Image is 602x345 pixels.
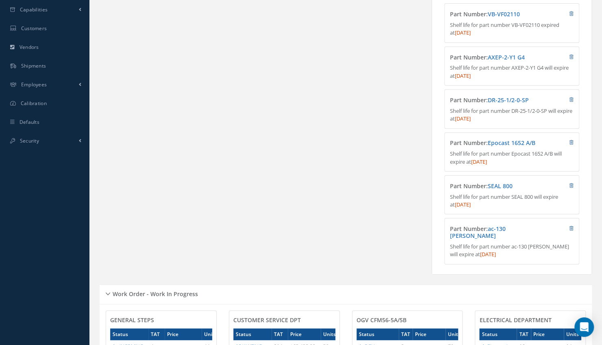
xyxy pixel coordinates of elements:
span: : [486,139,535,147]
div: Open Intercom Messenger [574,317,594,337]
span: [DATE] [455,72,471,79]
h4: CUSTOMER SERVICE DPT [233,317,335,324]
span: Defaults [20,119,39,125]
p: Shelf life for part number AXEP-2-Y1 G4 will expire at [450,64,574,80]
th: Status [356,328,399,340]
span: : [486,182,513,190]
h4: Part Number [450,183,540,190]
h4: Electrical Department [479,317,581,324]
th: Price [531,328,564,340]
h4: Part Number [450,54,540,61]
th: TAT [517,328,531,340]
th: Units [321,328,338,340]
th: Units [564,328,581,340]
span: : [486,10,520,18]
th: Price [165,328,202,340]
a: SEAL 800 [488,182,513,190]
p: Shelf life for part number ac-130 [PERSON_NAME] will expire at [450,243,574,259]
th: TAT [272,328,288,340]
a: Epocast 1652 A/B [488,139,535,147]
p: Shelf life for part number SEAL 800 will expire at [450,193,574,209]
p: Shelf life for part number DR-25-1/2-0-SP will expire at [450,107,574,123]
span: Customers [21,25,47,32]
a: DR-25-1/2-0-SP [488,96,529,104]
a: ac-130 [PERSON_NAME] [450,225,506,240]
th: Units [202,328,219,340]
span: [DATE] [455,115,471,122]
span: : [450,225,506,240]
span: Security [20,137,39,144]
span: [DATE] [471,158,487,165]
span: Employees [21,81,47,88]
p: Shelf life for part number VB-VF02110 expired at [450,21,574,37]
span: Capabilities [20,6,48,13]
h4: Part Number [450,226,540,240]
span: : [486,53,525,61]
span: [DATE] [455,29,471,36]
span: : [486,96,529,104]
h4: Part Number [450,11,540,18]
th: Price [413,328,446,340]
span: [DATE] [455,201,471,208]
th: Status [110,328,148,340]
h4: Part Number [450,140,540,147]
span: Vendors [20,44,39,51]
h4: Part Number [450,97,540,104]
a: AXEP-2-Y1 G4 [488,53,525,61]
th: Price [288,328,321,340]
h5: Work Order - Work In Progress [110,288,198,298]
p: Shelf life for part number Epocast 1652 A/B will expire at [450,150,574,166]
span: [DATE] [480,251,496,258]
th: Status [479,328,517,340]
th: Units [446,328,463,340]
th: TAT [399,328,413,340]
h4: OGV CFM56-5A/5B [356,317,459,324]
a: VB-VF02110 [488,10,520,18]
span: Shipments [21,62,46,69]
span: Calibration [21,100,47,107]
th: TAT [148,328,165,340]
th: Status [233,328,272,340]
h4: General Steps [110,317,212,324]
